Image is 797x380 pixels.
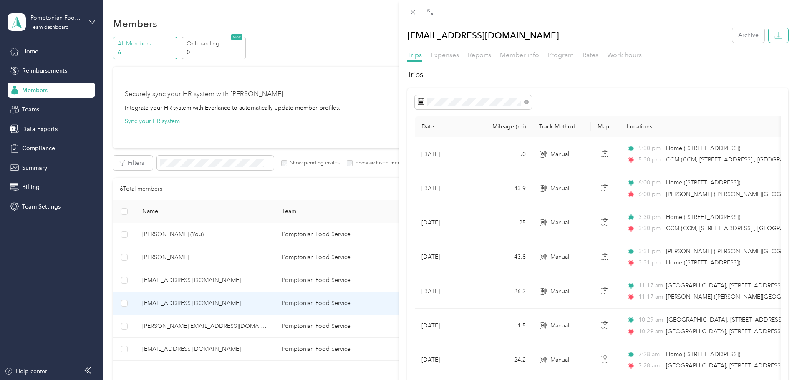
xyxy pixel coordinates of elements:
span: 3:30 pm [638,213,662,222]
span: 10:29 am [638,315,663,325]
p: [EMAIL_ADDRESS][DOMAIN_NAME] [407,28,559,43]
span: Expenses [431,51,459,59]
button: Archive [732,28,764,43]
span: Rates [583,51,598,59]
td: 43.8 [477,240,532,274]
iframe: Everlance-gr Chat Button Frame [750,333,797,380]
h2: Trips [407,69,788,81]
span: 5:30 pm [638,144,662,153]
span: 6:00 pm [638,178,662,187]
th: Track Method [532,116,591,137]
span: Manual [550,287,569,296]
span: [GEOGRAPHIC_DATA], [STREET_ADDRESS] [667,316,783,323]
span: Manual [550,252,569,262]
td: [DATE] [415,309,477,343]
span: Manual [550,218,569,227]
span: Manual [550,184,569,193]
span: 11:17 am [638,281,662,290]
span: 6:00 pm [638,190,662,199]
td: 1.5 [477,309,532,343]
span: Home ([STREET_ADDRESS]) [666,145,740,152]
span: 7:28 am [638,361,662,370]
span: 3:31 pm [638,258,662,267]
td: [DATE] [415,343,477,377]
span: Trips [407,51,422,59]
span: Work hours [607,51,642,59]
span: Manual [550,321,569,330]
th: Date [415,116,477,137]
span: Manual [550,355,569,365]
td: 25 [477,206,532,240]
span: Home ([STREET_ADDRESS]) [666,214,740,221]
td: 50 [477,137,532,171]
td: 26.2 [477,274,532,309]
span: Member info [500,51,539,59]
td: [DATE] [415,171,477,206]
span: Manual [550,150,569,159]
span: 5:30 pm [638,155,662,164]
span: 3:31 pm [638,247,662,256]
span: Home ([STREET_ADDRESS]) [666,259,740,266]
span: Program [548,51,574,59]
td: [DATE] [415,137,477,171]
span: Home ([STREET_ADDRESS]) [666,351,740,358]
span: [GEOGRAPHIC_DATA], [STREET_ADDRESS] [666,362,782,369]
td: 24.2 [477,343,532,377]
span: 3:30 pm [638,224,662,233]
td: [DATE] [415,274,477,309]
span: Home ([STREET_ADDRESS]) [666,179,740,186]
td: [DATE] [415,240,477,274]
span: 7:28 am [638,350,662,359]
span: 10:29 am [638,327,662,336]
td: [DATE] [415,206,477,240]
th: Mileage (mi) [477,116,532,137]
span: 11:17 am [638,292,662,302]
th: Map [591,116,620,137]
td: 43.9 [477,171,532,206]
span: Reports [468,51,491,59]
